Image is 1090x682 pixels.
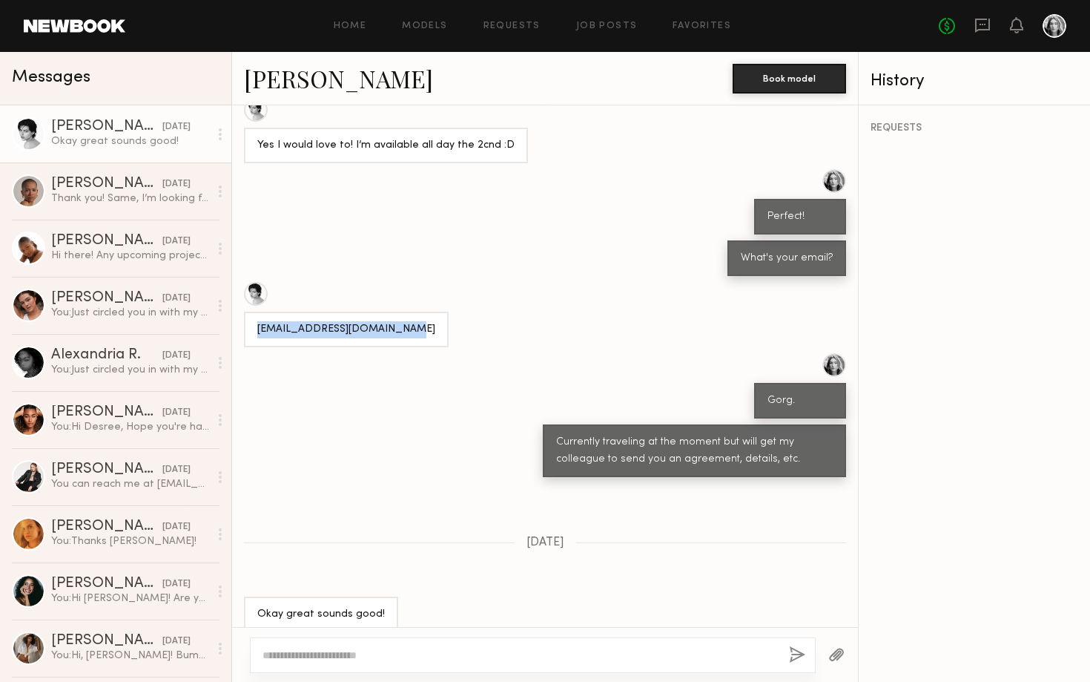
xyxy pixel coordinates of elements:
div: You: Hi Desree, Hope you're having a great day! I wanted to check if you might be available on ei... [51,420,209,434]
a: Book model [733,71,846,84]
div: Perfect! [767,209,833,226]
div: [DATE] [162,577,191,591]
div: REQUESTS [871,123,1078,134]
div: [PERSON_NAME] [51,462,162,477]
div: [EMAIL_ADDRESS][DOMAIN_NAME] [257,321,435,338]
div: Thank you! Same, I’m looking forward to it ! [51,191,209,206]
div: Okay great sounds good! [257,606,385,623]
div: [PERSON_NAME] [51,634,162,649]
div: [DATE] [162,406,191,420]
a: Models [402,22,447,31]
div: [PERSON_NAME] [51,234,162,249]
div: [DATE] [162,463,191,477]
div: [PERSON_NAME] [51,291,162,306]
div: You: Hi, [PERSON_NAME]! Bumping this! [51,649,209,663]
div: [PERSON_NAME] [51,577,162,591]
a: Home [334,22,367,31]
a: Favorites [673,22,731,31]
div: Hi there! Any upcoming projects you think I’d be a good fit for? [51,249,209,263]
div: [PERSON_NAME] [51,119,162,134]
a: Requests [483,22,541,31]
div: You: Just circled you in with my colleague :) excited to work with you! [51,363,209,377]
a: Job Posts [576,22,638,31]
button: Book model [733,64,846,94]
span: Messages [12,69,90,86]
div: Gorg. [767,393,833,410]
div: [DATE] [162,120,191,134]
div: History [871,73,1078,90]
div: Okay great sounds good! [51,134,209,148]
a: [PERSON_NAME] [244,62,433,94]
div: Currently traveling at the moment but will get my colleague to send you an agreement, details, etc. [556,434,833,468]
div: [DATE] [162,292,191,306]
div: Alexandria R. [51,348,162,363]
div: You can reach me at [EMAIL_ADDRESS][DOMAIN_NAME] [51,477,209,491]
span: [DATE] [526,537,564,549]
div: You: Thanks [PERSON_NAME]! [51,534,209,548]
div: [DATE] [162,520,191,534]
div: What's your email? [741,250,833,267]
div: [PERSON_NAME] [51,177,162,191]
div: [PERSON_NAME] [51,405,162,420]
div: [PERSON_NAME] [51,519,162,534]
div: Yes I would love to! I’m available all day the 2cnd :D [257,137,515,154]
div: [DATE] [162,635,191,649]
div: You: Just circled you in with my colleague -- excited to work with you! [51,306,209,320]
div: [DATE] [162,235,191,249]
div: You: Hi [PERSON_NAME]! Are you by chance available [DATE][DATE]? Have a shoot for MAC Cosmetics' ... [51,591,209,606]
div: [DATE] [162,349,191,363]
div: [DATE] [162,177,191,191]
